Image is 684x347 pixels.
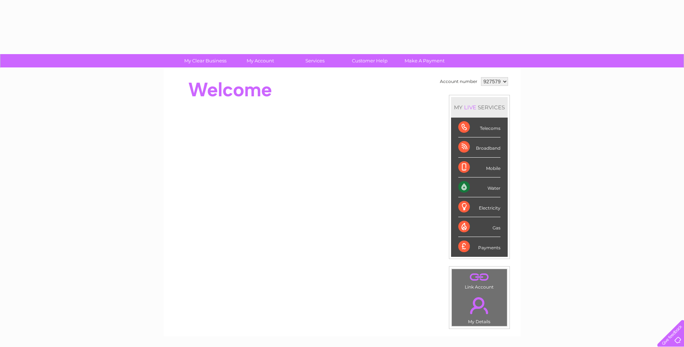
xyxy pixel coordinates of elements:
div: MY SERVICES [451,97,508,118]
a: Make A Payment [395,54,454,67]
a: Customer Help [340,54,400,67]
td: Link Account [451,269,507,291]
td: Account number [438,75,479,88]
td: My Details [451,291,507,326]
div: Water [458,177,500,197]
div: Mobile [458,158,500,177]
div: Electricity [458,197,500,217]
div: Broadband [458,137,500,157]
a: Services [285,54,345,67]
div: Payments [458,237,500,256]
div: Gas [458,217,500,237]
a: . [454,293,505,318]
a: My Clear Business [176,54,235,67]
div: LIVE [463,104,478,111]
a: My Account [230,54,290,67]
div: Telecoms [458,118,500,137]
a: . [454,271,505,284]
